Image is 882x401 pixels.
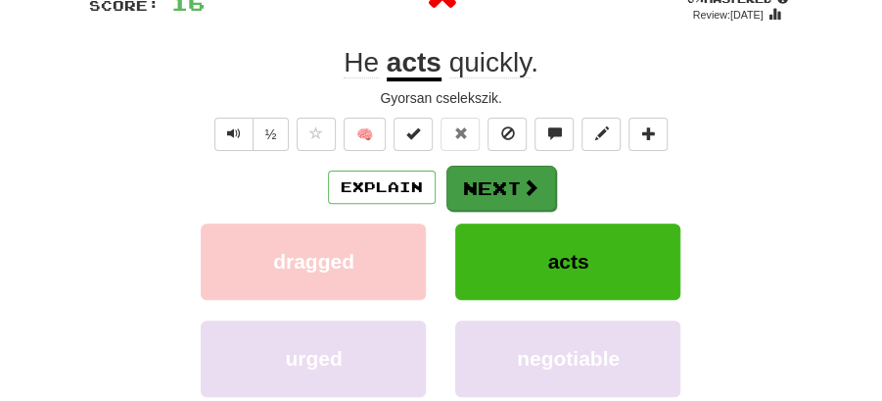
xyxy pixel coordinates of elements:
[455,321,680,397] button: negotiable
[449,47,532,78] span: quickly
[297,118,336,151] button: Favorite sentence (alt+f)
[446,166,556,211] button: Next
[344,118,386,151] button: 🧠
[534,118,574,151] button: Discuss sentence (alt+u)
[201,224,426,300] button: dragged
[441,118,480,151] button: Reset to 0% Mastered (alt+r)
[517,347,620,370] span: negotiable
[693,9,764,21] small: Review: [DATE]
[441,47,538,78] span: .
[201,321,426,397] button: urged
[455,224,680,300] button: acts
[547,250,588,273] span: acts
[285,347,342,370] span: urged
[253,118,290,151] button: ½
[210,118,290,151] div: Text-to-speech controls
[214,118,254,151] button: Play sentence audio (ctl+space)
[344,47,379,78] span: He
[273,250,354,273] span: dragged
[328,171,436,204] button: Explain
[487,118,527,151] button: Ignore sentence (alt+i)
[628,118,668,151] button: Add to collection (alt+a)
[387,47,441,81] u: acts
[394,118,433,151] button: Set this sentence to 100% Mastered (alt+m)
[581,118,621,151] button: Edit sentence (alt+d)
[89,88,794,108] div: Gyorsan cselekszik.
